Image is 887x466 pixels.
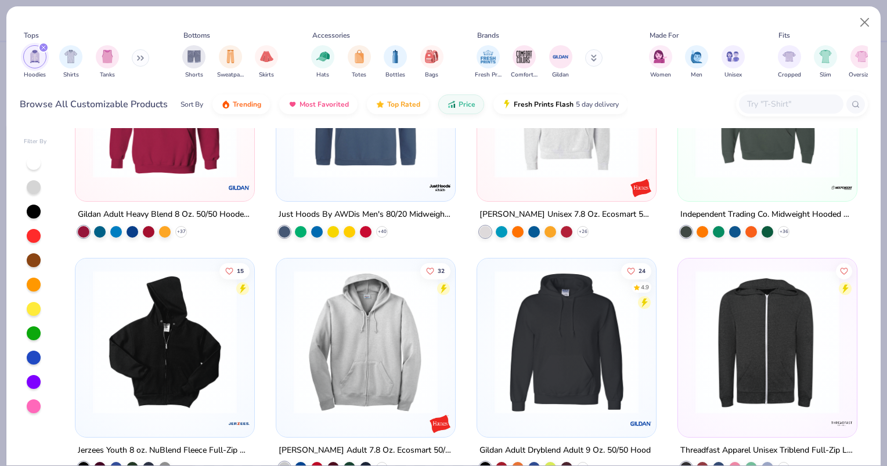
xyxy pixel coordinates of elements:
[552,48,569,65] img: Gildan Image
[255,45,278,79] div: filter for Skirts
[311,45,334,79] div: filter for Hats
[778,45,801,79] button: filter button
[549,45,572,79] button: filter button
[352,71,366,79] span: Totes
[20,97,168,111] div: Browse All Customizable Products
[177,228,186,235] span: + 37
[654,50,667,63] img: Women Image
[836,263,852,279] button: Like
[629,176,652,199] img: Hanes logo
[549,45,572,79] div: filter for Gildan
[212,94,270,114] button: Trending
[217,45,244,79] button: filter button
[680,207,854,221] div: Independent Trading Co. Midweight Hooded Sweatshirt
[722,45,745,79] div: filter for Unisex
[650,71,671,79] span: Women
[855,50,868,63] img: Oversized Image
[367,94,429,114] button: Top Rated
[724,71,742,79] span: Unisex
[680,443,854,457] div: Threadfast Apparel Unisex Triblend Full-Zip Light Hoodie
[479,48,497,65] img: Fresh Prints Image
[493,94,628,114] button: Fresh Prints Flash5 day delivery
[279,207,453,221] div: Just Hoods By AWDis Men's 80/20 Midweight College Hooded Sweatshirt
[502,100,511,109] img: flash.gif
[438,94,484,114] button: Price
[830,412,853,435] img: Threadfast Apparel logo
[479,443,651,457] div: Gildan Adult Dryblend Adult 9 Oz. 50/50 Hood
[188,50,201,63] img: Shorts Image
[96,45,119,79] button: filter button
[87,270,243,413] img: 966b1829-d788-4978-b8c7-8fea349d0687
[316,71,329,79] span: Hats
[28,50,41,63] img: Hoodies Image
[489,34,644,178] img: fe3aba7b-4693-4b3e-ab95-a32d4261720b
[641,283,649,292] div: 4.9
[376,100,385,109] img: TopRated.gif
[288,270,443,413] img: 5fe639e1-b042-4589-8615-dcdc8070905d
[649,45,672,79] button: filter button
[849,71,875,79] span: Oversized
[649,45,672,79] div: filter for Women
[814,45,837,79] div: filter for Slim
[78,207,252,221] div: Gildan Adult Heavy Blend 8 Oz. 50/50 Hooded Sweatshirt
[237,268,244,274] span: 15
[621,263,651,279] button: Like
[552,71,569,79] span: Gildan
[650,30,679,41] div: Made For
[78,443,252,457] div: Jerzees Youth 8 oz. NuBlend Fleece Full-Zip Hood
[23,45,46,79] button: filter button
[576,98,619,111] span: 5 day delivery
[224,50,237,63] img: Sweatpants Image
[384,45,407,79] button: filter button
[353,50,366,63] img: Totes Image
[279,443,453,457] div: [PERSON_NAME] Adult 7.8 Oz. Ecosmart 50/50 Full-Zip Hood
[316,50,330,63] img: Hats Image
[185,71,203,79] span: Shorts
[228,412,251,435] img: Jerzees logo
[24,137,47,146] div: Filter By
[479,207,654,221] div: [PERSON_NAME] Unisex 7.8 Oz. Ecosmart 50/50 Pullover Hooded Sweatshirt
[63,71,79,79] span: Shirts
[288,34,443,178] img: 0e6f4505-4d7a-442b-8017-050ac1dcf1e4
[778,30,790,41] div: Fits
[783,50,796,63] img: Cropped Image
[746,97,835,111] input: Try "T-Shirt"
[260,50,273,63] img: Skirts Image
[849,45,875,79] div: filter for Oversized
[778,71,801,79] span: Cropped
[578,228,587,235] span: + 26
[726,50,740,63] img: Unisex Image
[475,45,502,79] div: filter for Fresh Prints
[101,50,114,63] img: Tanks Image
[428,412,452,435] img: Hanes logo
[639,268,646,274] span: 24
[288,100,297,109] img: most_fav.gif
[181,99,203,110] div: Sort By
[24,30,39,41] div: Tops
[690,270,845,413] img: ec930601-de79-4734-b6c7-240d417db050
[477,30,499,41] div: Brands
[511,45,538,79] button: filter button
[217,45,244,79] div: filter for Sweatpants
[779,228,788,235] span: + 36
[87,34,243,178] img: 01756b78-01f6-4cc6-8d8a-3c30c1a0c8ac
[311,45,334,79] button: filter button
[387,100,420,109] span: Top Rated
[438,268,445,274] span: 32
[489,270,644,413] img: 0d20bbd1-2ec3-4b1f-a0cf-0f49d3b5fcb7
[59,45,82,79] div: filter for Shirts
[644,270,800,413] img: 1310f9df-ba90-4f24-9bb0-edde08d34145
[690,50,703,63] img: Men Image
[514,100,574,109] span: Fresh Prints Flash
[691,71,702,79] span: Men
[24,71,46,79] span: Hoodies
[830,176,853,199] img: Independent Trading Co. logo
[820,71,831,79] span: Slim
[420,45,443,79] div: filter for Bags
[389,50,402,63] img: Bottles Image
[182,45,205,79] div: filter for Shorts
[511,71,538,79] span: Comfort Colors
[183,30,210,41] div: Bottoms
[259,71,274,79] span: Skirts
[515,48,533,65] img: Comfort Colors Image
